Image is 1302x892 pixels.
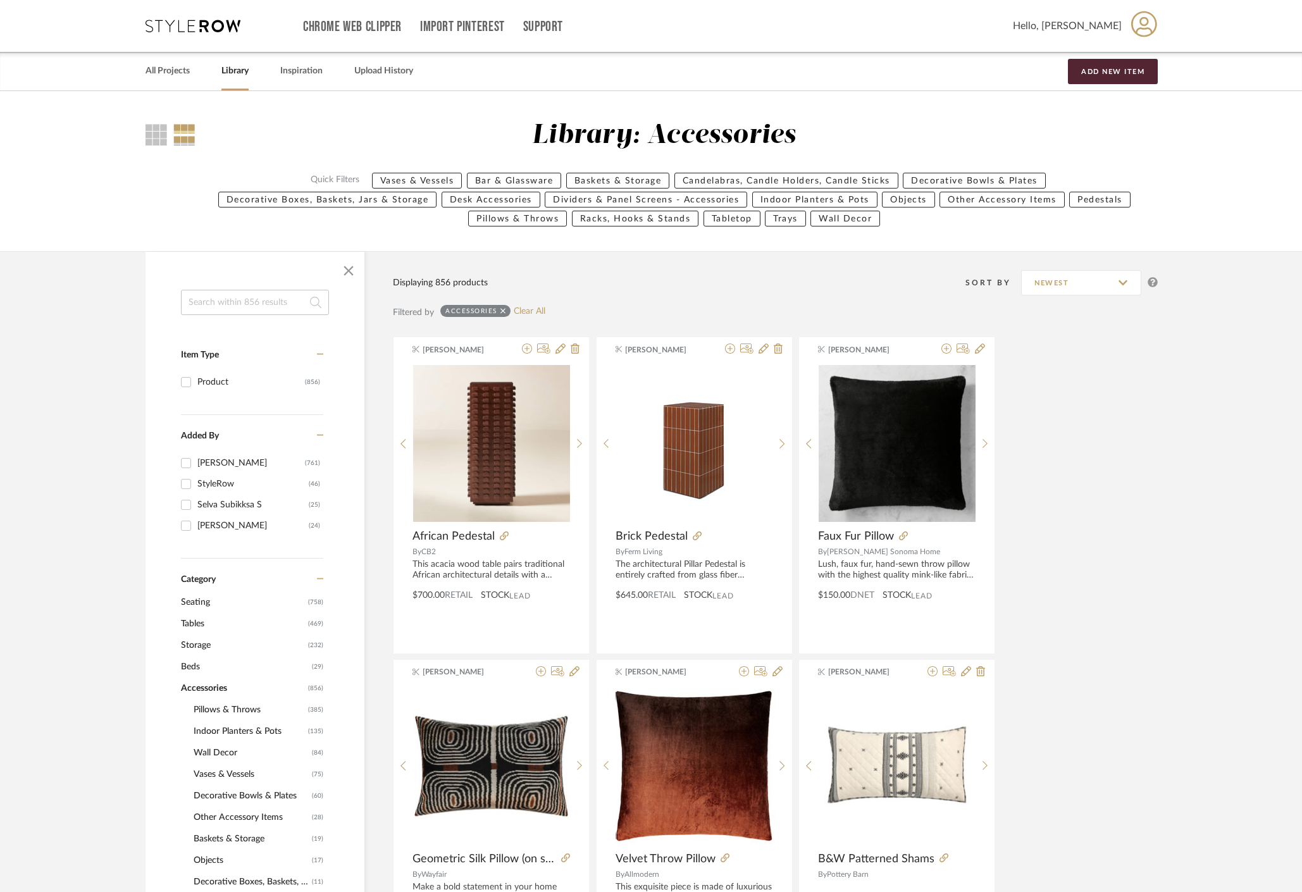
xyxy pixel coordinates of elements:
[616,548,624,555] span: By
[712,592,734,600] span: Lead
[312,850,323,870] span: (17)
[468,211,567,226] button: Pillows & Throws
[828,666,908,678] span: [PERSON_NAME]
[181,431,219,440] span: Added By
[882,192,935,208] button: Objects
[616,852,716,866] span: Velvet Throw Pillow
[819,695,976,836] img: B&W Patterned Shams
[523,22,563,32] a: Support
[354,63,413,80] a: Upload History
[197,516,309,536] div: [PERSON_NAME]
[616,688,772,845] img: Velvet Throw Pillow
[616,591,648,600] span: $645.00
[308,700,323,720] span: (385)
[827,548,940,555] span: [PERSON_NAME] Sonoma Home
[442,192,540,208] button: Desk Accessories
[625,666,705,678] span: [PERSON_NAME]
[616,870,624,878] span: By
[412,530,495,543] span: African Pedestal
[312,872,323,892] span: (11)
[818,852,934,866] span: B&W Patterned Shams
[309,516,320,536] div: (24)
[308,721,323,741] span: (135)
[1068,59,1158,84] button: Add New Item
[420,22,505,32] a: Import Pinterest
[684,589,712,602] span: STOCK
[194,785,309,807] span: Decorative Bowls & Plates
[625,344,705,356] span: [PERSON_NAME]
[412,559,570,581] div: This acacia wood table pairs traditional African architectural details with a modern pedestal-sty...
[194,807,309,828] span: Other Accessory Items
[412,548,421,555] span: By
[818,870,827,878] span: By
[566,173,670,189] button: Baskets & Storage
[818,530,894,543] span: Faux Fur Pillow
[181,635,305,656] span: Storage
[467,173,562,189] button: Bar & Glassware
[393,306,434,319] div: Filtered by
[305,453,320,473] div: (761)
[194,764,309,785] span: Vases & Vessels
[181,350,219,359] span: Item Type
[221,63,249,80] a: Library
[181,290,329,315] input: Search within 856 results
[939,192,1065,208] button: Other Accessory Items
[828,344,908,356] span: [PERSON_NAME]
[445,307,497,315] div: Accessories
[704,211,760,226] button: Tabletop
[545,192,747,208] button: Dividers & Panel Screens - Accessories
[197,372,305,392] div: Product
[850,591,874,600] span: DNET
[412,591,445,600] span: $700.00
[421,548,436,555] span: CB2
[903,173,1046,189] button: Decorative Bowls & Plates
[635,364,753,523] img: Brick Pedestal
[818,548,827,555] span: By
[197,453,305,473] div: [PERSON_NAME]
[305,372,320,392] div: (856)
[616,530,688,543] span: Brick Pedestal
[146,63,190,80] a: All Projects
[911,592,933,600] span: Lead
[336,258,361,283] button: Close
[827,870,869,878] span: Pottery Barn
[532,120,797,152] div: Library: Accessories
[312,764,323,784] span: (75)
[181,592,305,613] span: Seating
[197,474,309,494] div: StyleRow
[181,574,216,585] span: Category
[423,344,502,356] span: [PERSON_NAME]
[309,495,320,515] div: (25)
[303,173,367,189] label: Quick Filters
[412,870,421,878] span: By
[413,688,570,843] img: Geometric Silk Pillow (on sale)
[194,721,305,742] span: Indoor Planters & Pots
[624,870,659,878] span: Allmodern
[423,666,502,678] span: [PERSON_NAME]
[197,495,309,515] div: Selva Subikksa S
[818,559,976,581] div: Lush, faux fur, hand-sewn throw pillow with the highest quality mink-like fabric. Ultra-soft, hyp...
[765,211,806,226] button: Trays
[1069,192,1131,208] button: Pedestals
[309,474,320,494] div: (46)
[181,656,309,678] span: Beds
[810,211,880,226] button: Wall Decor
[372,173,462,189] button: Vases & Vessels
[312,786,323,806] span: (60)
[445,591,473,600] span: Retail
[308,614,323,634] span: (469)
[280,63,323,80] a: Inspiration
[194,699,305,721] span: Pillows & Throws
[616,559,773,581] div: The architectural Pillar Pedestal is entirely crafted from glass fiber reinforced concrete. Addin...
[514,306,545,317] a: Clear All
[883,589,911,602] span: STOCK
[624,548,662,555] span: Ferm Living
[194,828,309,850] span: Baskets & Storage
[181,613,305,635] span: Tables
[674,173,898,189] button: Candelabras, Candle Holders, Candle Sticks
[818,591,850,600] span: $150.00
[421,870,447,878] span: Wayfair
[303,22,402,32] a: Chrome Web Clipper
[572,211,699,226] button: Racks, Hooks & Stands
[752,192,877,208] button: Indoor Planters & Pots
